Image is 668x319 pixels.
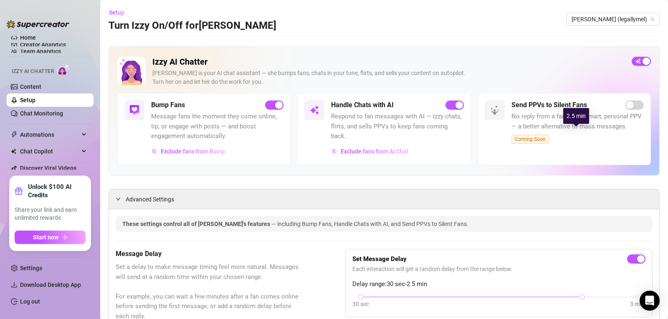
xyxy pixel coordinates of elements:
[122,221,271,227] span: These settings control all of [PERSON_NAME]'s features
[151,100,185,110] h5: Bump Fans
[116,196,121,201] span: expanded
[511,100,587,110] h5: Send PPVs to Silent Fans
[117,57,146,85] img: Izzy AI Chatter
[20,34,36,41] a: Home
[630,299,644,309] div: 3 min
[20,128,79,141] span: Automations
[331,112,463,141] span: Respond to fan messages with AI — Izzy chats, flirts, and sells PPVs to keep fans coming back.
[116,194,126,203] div: expanded
[151,145,225,158] button: Exclude fans from Bump
[20,48,61,55] a: Team Analytics
[352,299,369,309] div: 30 sec
[20,165,76,171] a: Discover Viral Videos
[511,112,644,131] span: No reply from a fan? Try a smart, personal PPV — a better alternative to mass messages.
[20,145,79,158] span: Chat Copilot
[341,148,409,155] span: Exclude fans from AI Chat
[271,221,468,227] span: — including Bump Fans, Handle Chats with AI, and Send PPVs to Silent Fans.
[490,105,500,115] img: svg%3e
[331,148,337,154] img: svg%3e
[12,68,54,75] span: Izzy AI Chatter
[20,97,35,103] a: Setup
[572,13,655,25] span: Melanie (legallymel)
[331,145,409,158] button: Exclude fans from AI Chat
[11,148,16,154] img: Chat Copilot
[126,195,174,204] span: Advanced Settings
[109,9,124,16] span: Setup
[152,148,157,154] img: svg%3e
[109,6,131,19] button: Setup
[20,83,41,90] a: Content
[650,17,655,22] span: team
[57,64,70,76] img: AI Chatter
[640,291,660,311] div: Open Intercom Messenger
[20,298,40,305] a: Log out
[11,131,18,138] span: thunderbolt
[7,20,69,28] img: logo-BBDzfeDw.svg
[563,108,589,124] div: 2.5 min
[116,249,304,259] h5: Message Delay
[15,231,86,244] button: Start nowarrow-right
[20,38,87,51] a: Creator Analytics
[62,234,68,240] span: arrow-right
[152,57,625,67] h2: Izzy AI Chatter
[15,206,86,222] span: Share your link and earn unlimited rewards
[151,112,283,141] span: Message fans the moment they come online, tip, or engage with posts — and boost engagement automa...
[20,281,81,288] span: Download Desktop App
[15,187,23,195] span: gift
[20,265,42,271] a: Settings
[33,234,58,241] span: Start now
[331,100,394,110] h5: Handle Chats with AI
[352,279,645,289] span: Delay range: 30 sec - 2.5 min
[511,135,549,144] span: Coming Soon
[309,105,319,115] img: svg%3e
[152,69,625,86] div: [PERSON_NAME] is your AI chat assistant — she bumps fans, chats in your tone, flirts, and sells y...
[28,183,86,199] strong: Unlock $100 AI Credits
[161,148,225,155] span: Exclude fans from Bump
[20,110,63,117] a: Chat Monitoring
[129,105,139,115] img: svg%3e
[352,255,407,263] strong: Set Message Delay
[11,281,18,288] span: download
[352,264,645,274] span: Each interaction will get a random delay from the range below.
[109,19,276,33] h3: Turn Izzy On/Off for [PERSON_NAME]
